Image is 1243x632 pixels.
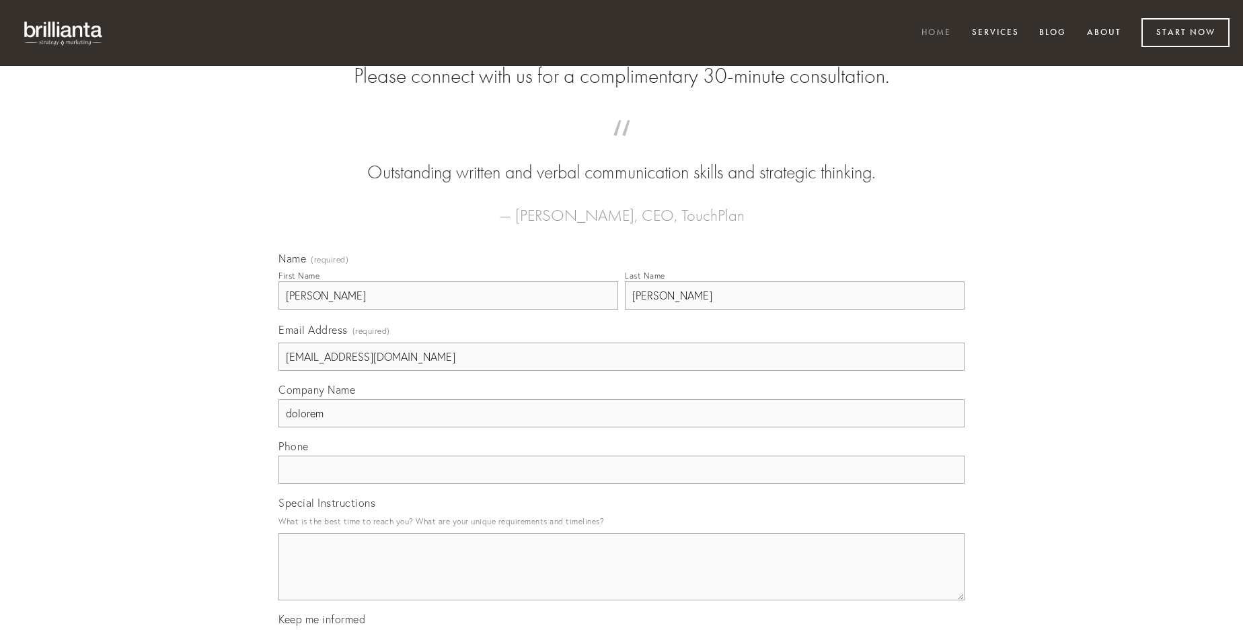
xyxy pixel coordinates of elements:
[278,271,319,281] div: First Name
[278,612,365,626] span: Keep me informed
[625,271,665,281] div: Last Name
[278,323,348,337] span: Email Address
[963,22,1028,44] a: Services
[1141,18,1230,47] a: Start Now
[311,256,348,264] span: (required)
[278,512,965,530] p: What is the best time to reach you? What are your unique requirements and timelines?
[300,133,943,186] blockquote: Outstanding written and verbal communication skills and strategic thinking.
[278,63,965,89] h2: Please connect with us for a complimentary 30-minute consultation.
[913,22,960,44] a: Home
[300,186,943,229] figcaption: — [PERSON_NAME], CEO, TouchPlan
[278,252,306,265] span: Name
[13,13,114,52] img: brillianta - research, strategy, marketing
[278,383,355,396] span: Company Name
[1078,22,1130,44] a: About
[278,496,375,510] span: Special Instructions
[278,440,309,453] span: Phone
[1030,22,1075,44] a: Blog
[352,322,390,340] span: (required)
[300,133,943,160] span: “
